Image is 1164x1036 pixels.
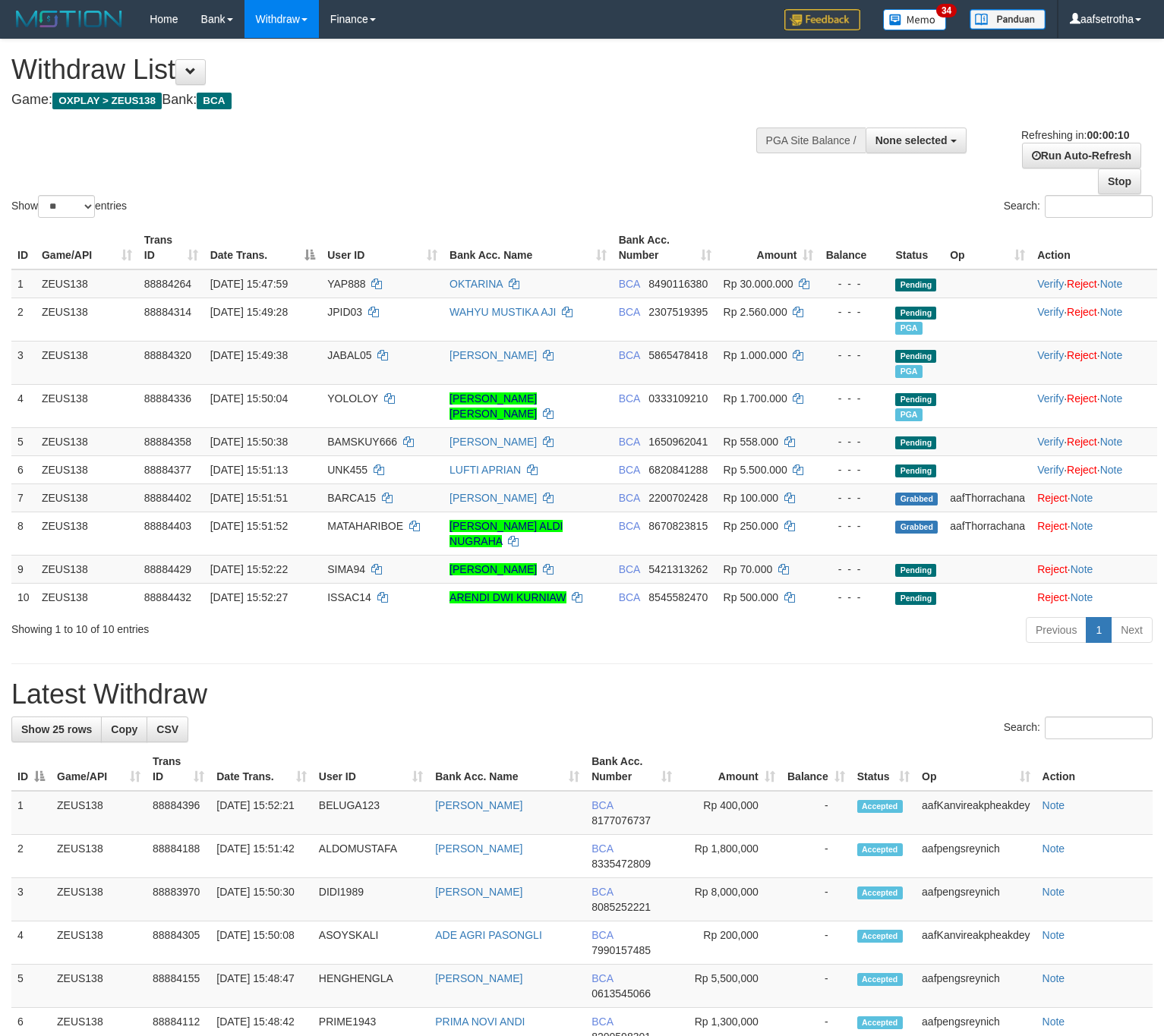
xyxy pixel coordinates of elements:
td: ZEUS138 [36,341,138,384]
span: SIMA94 [327,563,365,575]
td: [DATE] 15:51:42 [210,835,313,878]
td: · · [1031,384,1157,427]
span: JPID03 [327,306,362,318]
th: Action [1036,748,1153,791]
a: Run Auto-Refresh [1022,143,1141,168]
a: [PERSON_NAME] [435,799,522,811]
span: Pending [895,350,936,363]
span: Pending [895,279,936,291]
span: Accepted [857,930,903,943]
a: CSV [147,716,188,742]
td: 5 [11,965,51,1008]
td: 4 [11,921,51,965]
th: Bank Acc. Number: activate to sort column ascending [585,748,678,791]
span: ISSAC14 [327,591,371,603]
span: Accepted [857,886,903,899]
span: Copy 2200702428 to clipboard [648,492,708,504]
span: CSV [156,723,178,735]
th: User ID: activate to sort column ascending [321,226,443,269]
th: Balance [819,226,889,269]
a: OKTARINA [450,278,503,290]
img: Feedback.jpg [784,9,860,30]
td: Rp 5,500,000 [678,965,781,1008]
span: BCA [619,520,640,532]
img: MOTION_logo.png [11,8,127,30]
span: BCA [619,349,640,361]
td: 88884305 [147,921,210,965]
span: BCA [619,591,640,603]
a: WAHYU MUSTIKA AJI [450,306,556,318]
label: Search: [1004,195,1153,218]
a: Verify [1037,464,1064,476]
span: Accepted [857,973,903,986]
span: [DATE] 15:49:28 [210,306,288,318]
a: [PERSON_NAME] [PERSON_NAME] [450,392,537,420]
span: BCA [619,392,640,405]
td: ALDOMUSTAFA [313,835,429,878]
a: Reject [1037,591,1068,603]
td: - [781,791,851,835]
span: 88884403 [144,520,191,532]
div: - - - [825,462,883,477]
td: · · [1031,298,1157,341]
td: Rp 200,000 [678,921,781,965]
th: Op: activate to sort column ascending [916,748,1036,791]
td: - [781,965,851,1008]
span: BCA [619,492,640,504]
a: Previous [1026,617,1087,643]
td: · · [1031,269,1157,298]
a: Note [1071,520,1093,532]
td: ZEUS138 [51,835,147,878]
td: 88884155 [147,965,210,1008]
a: Reject [1067,306,1097,318]
span: UNK455 [327,464,367,476]
a: Note [1100,436,1123,448]
td: - [781,878,851,921]
span: YAP888 [327,278,365,290]
span: BCA [591,842,613,855]
a: Note [1043,1016,1065,1028]
label: Search: [1004,716,1153,739]
div: PGA Site Balance / [756,128,866,153]
th: ID [11,226,36,269]
input: Search: [1045,195,1153,218]
th: Bank Acc. Number: activate to sort column ascending [613,226,718,269]
td: ZEUS138 [36,483,138,512]
span: 88884377 [144,464,191,476]
th: Bank Acc. Name: activate to sort column ascending [443,226,613,269]
span: Copy 5421313262 to clipboard [648,563,708,575]
span: Accepted [857,800,903,813]
span: BARCA15 [327,492,376,504]
div: - - - [825,562,883,577]
td: · [1031,583,1157,611]
button: None selected [866,128,967,153]
td: 7 [11,483,36,512]
span: BCA [619,278,640,290]
span: BCA [591,886,613,898]
span: Pending [895,393,936,406]
span: Rp 500.000 [724,591,778,603]
div: - - - [825,590,883,605]
span: 88884314 [144,306,191,318]
th: Date Trans.: activate to sort column ascending [210,748,313,791]
a: Stop [1098,168,1141,194]
span: BCA [197,93,231,109]
td: ZEUS138 [51,791,147,835]
span: [DATE] 15:51:52 [210,520,288,532]
span: Copy 8177076737 to clipboard [591,814,651,827]
span: Show 25 rows [21,723,92,735]
td: · · [1031,341,1157,384]
input: Search: [1045,716,1153,739]
a: Reject [1067,349,1097,361]
span: BAMSKUY666 [327,436,397,448]
th: Amount: activate to sort column ascending [718,226,820,269]
th: Game/API: activate to sort column ascending [51,748,147,791]
td: 5 [11,427,36,455]
span: Copy 7990157485 to clipboard [591,944,651,956]
a: Copy [101,716,147,742]
td: ZEUS138 [36,555,138,583]
img: Button%20Memo.svg [883,9,947,30]
a: Show 25 rows [11,716,102,742]
span: 88884358 [144,436,191,448]
span: Pending [895,307,936,320]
